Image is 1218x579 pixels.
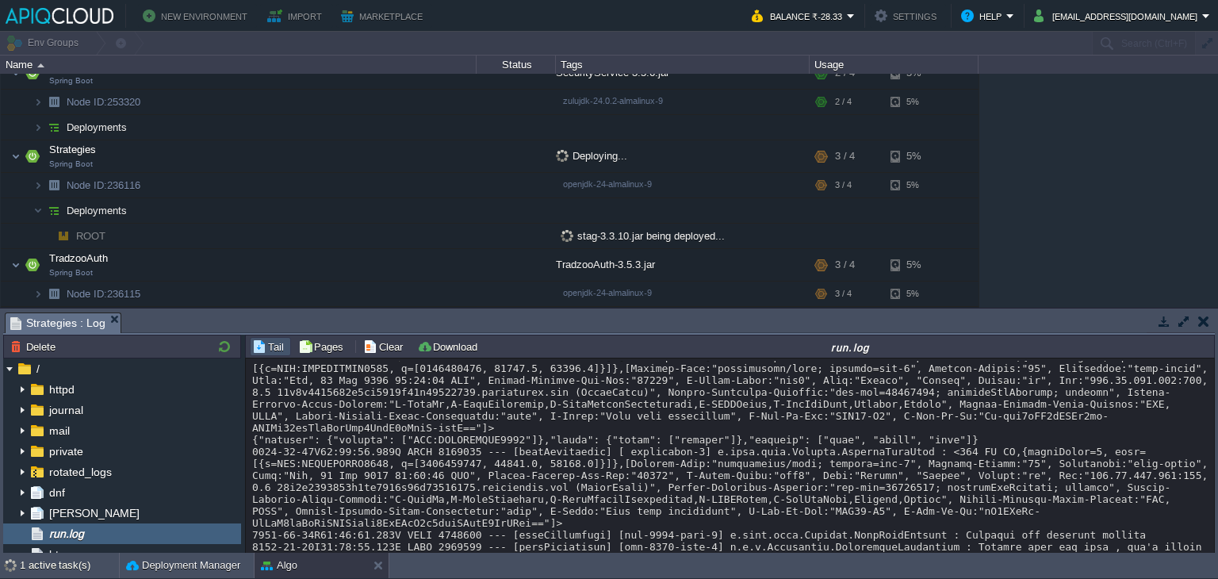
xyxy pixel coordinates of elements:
[891,282,942,306] div: 5%
[126,558,240,573] button: Deployment Manager
[43,173,65,197] img: AMDAwAAAACH5BAEAAAAALAAAAAABAAEAAAICRAEAOw==
[46,485,67,500] a: dnf
[67,179,107,191] span: Node ID:
[46,403,86,417] a: journal
[43,282,65,306] img: AMDAwAAAACH5BAEAAAAALAAAAAABAAEAAAICRAEAOw==
[65,178,143,192] span: 236116
[563,96,663,105] span: zulujdk-24.0.2-almalinux-9
[835,282,852,306] div: 3 / 4
[43,224,52,248] img: AMDAwAAAACH5BAEAAAAALAAAAAABAAEAAAICRAEAOw==
[477,56,555,74] div: Status
[65,95,143,109] span: 253320
[267,6,327,25] button: Import
[557,56,809,74] div: Tags
[363,339,408,354] button: Clear
[488,340,1212,354] div: run.log
[65,95,143,109] a: Node ID:253320
[49,159,93,169] span: Spring Boot
[33,173,43,197] img: AMDAwAAAACH5BAEAAAAALAAAAAABAAEAAAICRAEAOw==
[556,150,627,162] span: Deploying...
[33,282,43,306] img: AMDAwAAAACH5BAEAAAAALAAAAAABAAEAAAICRAEAOw==
[835,249,855,281] div: 3 / 4
[67,288,107,300] span: Node ID:
[835,140,855,172] div: 3 / 4
[261,558,297,573] button: Algo
[33,115,43,140] img: AMDAwAAAACH5BAEAAAAALAAAAAABAAEAAAICRAEAOw==
[48,144,98,155] a: StrategiesSpring Boot
[43,198,65,223] img: AMDAwAAAACH5BAEAAAAALAAAAAABAAEAAAICRAEAOw==
[6,8,113,24] img: APIQCloud
[561,230,725,242] span: stag-3.3.10.jar being deployed...
[75,229,108,243] a: ROOT
[891,140,942,172] div: 5%
[810,56,978,74] div: Usage
[752,6,847,25] button: Balance ₹-28.33
[875,6,941,25] button: Settings
[10,313,105,333] span: Strategies : Log
[563,288,652,297] span: openjdk-24-almalinux-9
[43,307,65,332] img: AMDAwAAAACH5BAEAAAAALAAAAAABAAEAAAICRAEAOw==
[298,339,348,354] button: Pages
[65,121,129,134] a: Deployments
[835,173,852,197] div: 3 / 4
[11,140,21,172] img: AMDAwAAAACH5BAEAAAAALAAAAAABAAEAAAICRAEAOw==
[21,140,44,172] img: AMDAwAAAACH5BAEAAAAALAAAAAABAAEAAAICRAEAOw==
[43,90,65,114] img: AMDAwAAAACH5BAEAAAAALAAAAAABAAEAAAICRAEAOw==
[48,252,110,264] a: TradzooAuthSpring Boot
[43,115,65,140] img: AMDAwAAAACH5BAEAAAAALAAAAAABAAEAAAICRAEAOw==
[33,362,42,376] a: /
[11,249,21,281] img: AMDAwAAAACH5BAEAAAAALAAAAAABAAEAAAICRAEAOw==
[252,339,289,354] button: Tail
[65,178,143,192] a: Node ID:236116
[341,6,427,25] button: Marketplace
[67,96,107,108] span: Node ID:
[37,63,44,67] img: AMDAwAAAACH5BAEAAAAALAAAAAABAAEAAAICRAEAOw==
[961,6,1006,25] button: Help
[891,249,942,281] div: 5%
[891,90,942,114] div: 5%
[33,198,43,223] img: AMDAwAAAACH5BAEAAAAALAAAAAABAAEAAAICRAEAOw==
[46,465,114,479] a: rotated_logs
[46,506,142,520] a: [PERSON_NAME]
[563,179,652,189] span: openjdk-24-almalinux-9
[10,339,60,354] button: Delete
[46,382,77,397] a: httpd
[48,143,98,156] span: Strategies
[21,249,44,281] img: AMDAwAAAACH5BAEAAAAALAAAAAABAAEAAAICRAEAOw==
[46,527,86,541] a: run.log
[65,204,129,217] a: Deployments
[143,6,252,25] button: New Environment
[46,424,72,438] a: mail
[891,173,942,197] div: 5%
[2,56,476,74] div: Name
[65,287,143,301] a: Node ID:236115
[49,76,93,86] span: Spring Boot
[52,224,75,248] img: AMDAwAAAACH5BAEAAAAALAAAAAABAAEAAAICRAEAOw==
[835,90,852,114] div: 2 / 4
[46,444,86,458] a: private
[65,287,143,301] span: 236115
[48,251,110,265] span: TradzooAuth
[49,268,93,278] span: Spring Boot
[20,553,119,578] div: 1 active task(s)
[556,249,810,281] div: TradzooAuth-3.5.3.jar
[46,547,77,562] a: btmp
[1034,6,1202,25] button: [EMAIL_ADDRESS][DOMAIN_NAME]
[33,307,43,332] img: AMDAwAAAACH5BAEAAAAALAAAAAABAAEAAAICRAEAOw==
[33,90,43,114] img: AMDAwAAAACH5BAEAAAAALAAAAAABAAEAAAICRAEAOw==
[417,339,482,354] button: Download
